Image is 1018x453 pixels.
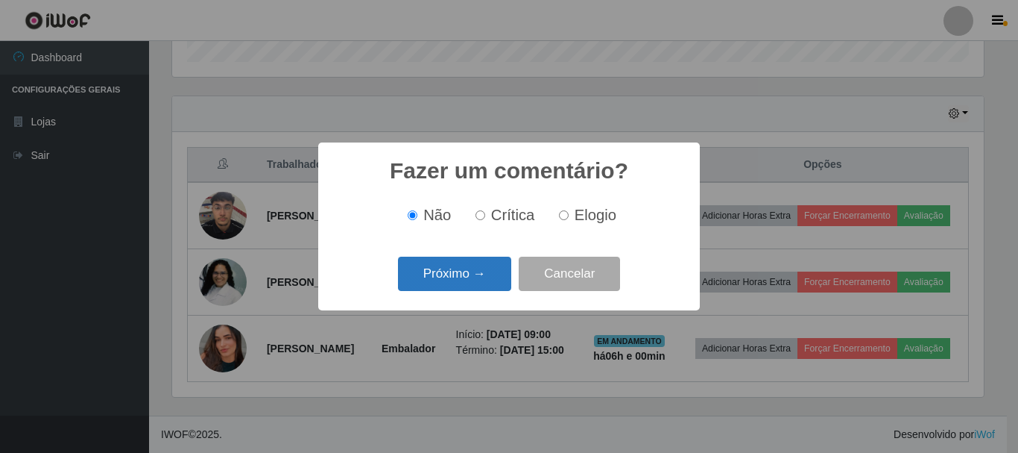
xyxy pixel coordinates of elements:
span: Não [423,207,451,223]
span: Elogio [575,207,616,223]
input: Não [408,210,417,220]
h2: Fazer um comentário? [390,157,628,184]
input: Elogio [559,210,569,220]
span: Crítica [491,207,535,223]
button: Cancelar [519,257,620,292]
button: Próximo → [398,257,511,292]
input: Crítica [475,210,485,220]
